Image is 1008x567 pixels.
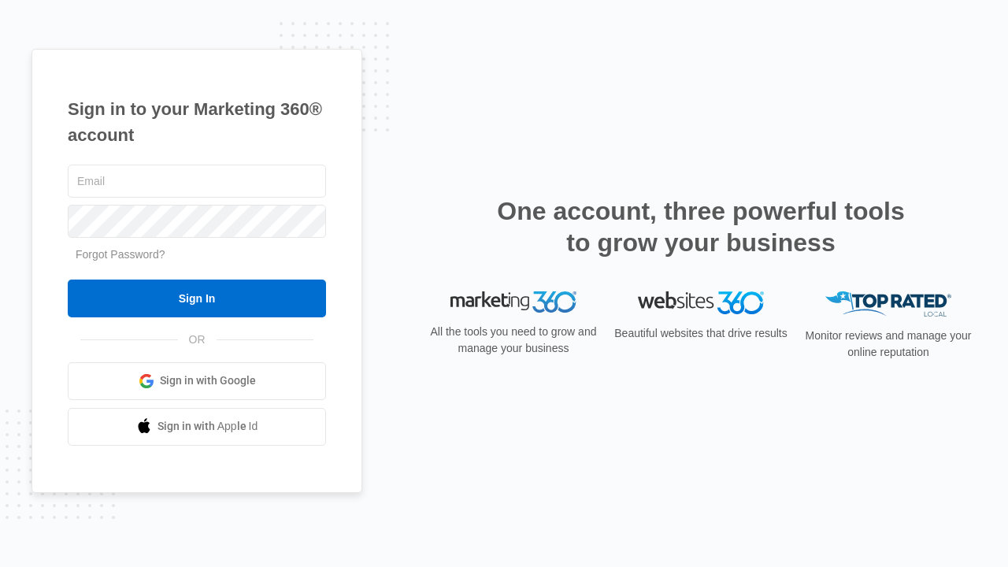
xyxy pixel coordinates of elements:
[613,325,789,342] p: Beautiful websites that drive results
[178,332,217,348] span: OR
[68,408,326,446] a: Sign in with Apple Id
[68,96,326,148] h1: Sign in to your Marketing 360® account
[638,291,764,314] img: Websites 360
[825,291,951,317] img: Top Rated Local
[68,362,326,400] a: Sign in with Google
[68,280,326,317] input: Sign In
[76,248,165,261] a: Forgot Password?
[450,291,576,313] img: Marketing 360
[800,328,976,361] p: Monitor reviews and manage your online reputation
[160,372,256,389] span: Sign in with Google
[492,195,910,258] h2: One account, three powerful tools to grow your business
[157,418,258,435] span: Sign in with Apple Id
[68,165,326,198] input: Email
[425,324,602,357] p: All the tools you need to grow and manage your business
